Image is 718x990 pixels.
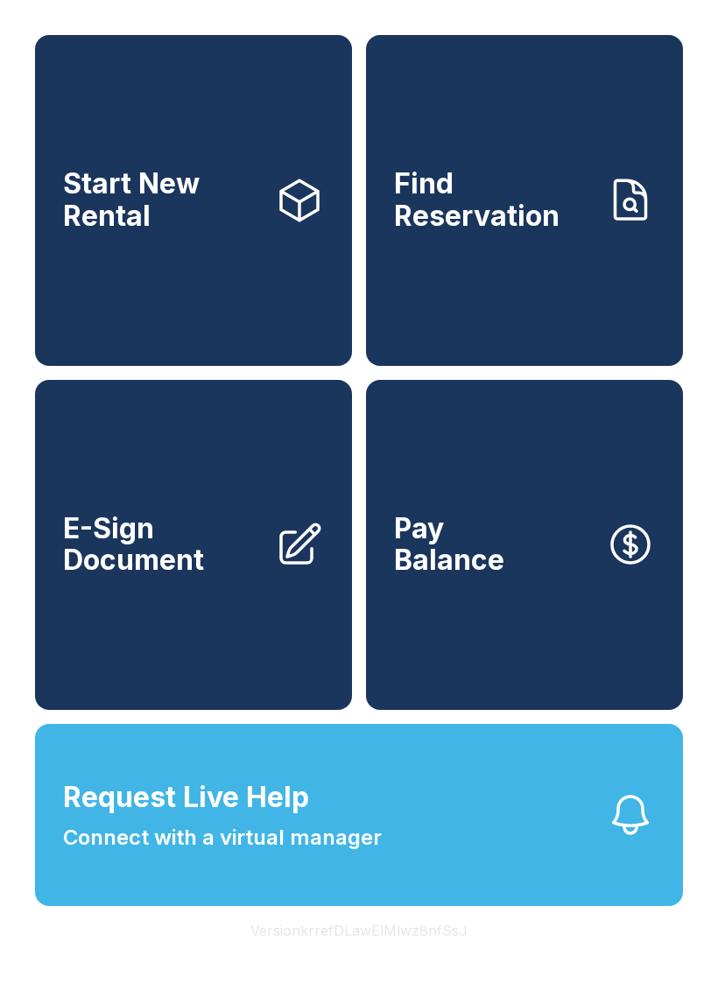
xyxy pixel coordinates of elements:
span: Start New Rental [63,168,261,232]
a: Find Reservation [366,35,683,366]
span: Find Reservation [394,168,592,232]
span: Pay Balance [394,513,504,577]
span: Connect with a virtual manager [63,822,382,853]
button: VersionkrrefDLawElMlwz8nfSsJ [236,906,482,955]
button: PayBalance [366,380,683,711]
a: E-Sign Document [35,380,352,711]
span: Request Live Help [63,776,309,818]
button: Request Live HelpConnect with a virtual manager [35,724,683,906]
span: E-Sign Document [63,513,261,577]
a: Start New Rental [35,35,352,366]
